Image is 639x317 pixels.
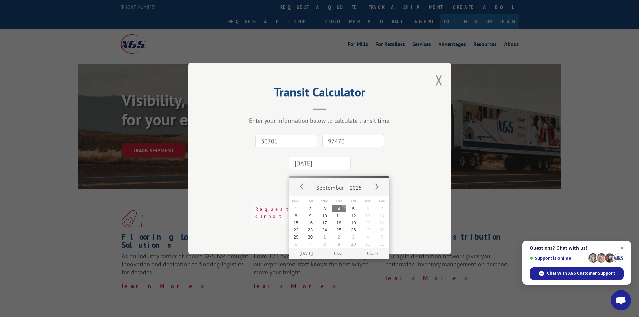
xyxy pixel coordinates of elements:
[375,212,389,219] button: 14
[303,219,317,226] button: 16
[530,245,624,251] span: Questions? Chat with us!
[361,212,375,219] button: 13
[361,241,375,248] button: 11
[332,212,346,219] button: 11
[332,219,346,226] button: 18
[547,270,615,276] span: Chat with XGS Customer Support
[611,290,631,310] a: Open chat
[332,241,346,248] button: 9
[317,212,332,219] button: 10
[303,212,317,219] button: 9
[332,205,346,212] button: 4
[375,233,389,241] button: 5
[375,205,389,212] button: 7
[303,241,317,248] button: 7
[289,248,322,259] button: [DATE]
[346,233,361,241] button: 3
[361,233,375,241] button: 4
[361,219,375,226] button: 20
[289,196,303,206] span: Mon
[361,196,375,206] span: Sat
[317,205,332,212] button: 3
[346,212,361,219] button: 12
[375,226,389,233] button: 28
[222,87,418,100] h2: Transit Calculator
[314,178,347,194] button: September
[303,196,317,206] span: Tue
[289,233,303,241] button: 29
[375,241,389,248] button: 12
[289,241,303,248] button: 6
[347,178,364,194] button: 2025
[289,226,303,233] button: 22
[255,134,317,148] input: Origin Zip
[346,226,361,233] button: 26
[361,205,375,212] button: 6
[303,233,317,241] button: 30
[222,117,418,124] div: Enter your information below to calculate transit time.
[303,226,317,233] button: 23
[289,156,351,170] input: Tender Date
[289,212,303,219] button: 8
[356,248,389,259] button: Close
[371,181,381,192] button: Next
[322,248,356,259] button: Clear
[530,256,586,261] span: Support is online
[289,205,303,212] button: 1
[317,233,332,241] button: 1
[317,241,332,248] button: 8
[346,196,361,206] span: Fri
[317,226,332,233] button: 24
[332,196,346,206] span: Thu
[250,200,390,225] div: Request error: Tender Date cannot be in the past
[375,196,389,206] span: Sun
[317,196,332,206] span: Wed
[332,233,346,241] button: 2
[332,226,346,233] button: 25
[297,181,307,192] button: Prev
[303,205,317,212] button: 2
[346,241,361,248] button: 10
[346,205,361,212] button: 5
[361,226,375,233] button: 27
[317,219,332,226] button: 17
[289,219,303,226] button: 15
[530,267,624,280] span: Chat with XGS Customer Support
[346,219,361,226] button: 19
[322,134,384,148] input: Dest. Zip
[375,219,389,226] button: 21
[435,71,443,89] button: Close modal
